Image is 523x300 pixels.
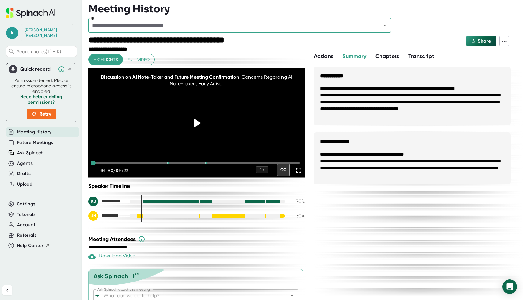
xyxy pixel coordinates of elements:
[20,94,62,105] a: Need help enabling permissions?
[88,236,306,243] div: Meeting Attendees
[290,213,305,219] div: 30 %
[314,53,333,60] span: Actions
[88,197,125,206] div: Kim Brooks
[88,211,125,221] div: Jen Huang
[123,54,154,65] button: Full video
[127,56,150,64] span: Full video
[31,110,51,118] span: Retry
[10,78,72,119] div: Permission denied. Please ensure microphone access is enabled
[6,27,18,39] span: k
[375,52,399,60] button: Chapters
[478,38,491,44] span: Share
[17,232,36,239] button: Referrals
[342,53,366,60] span: Summary
[375,53,399,60] span: Chapters
[314,52,333,60] button: Actions
[101,74,239,80] span: Discussion on AI Note-Taker and Future Meeting Confirmation
[9,63,74,75] div: Quick record
[290,198,305,204] div: 70 %
[2,285,12,295] button: Collapse sidebar
[17,170,31,177] button: Drafts
[88,183,305,189] div: Speaker Timeline
[88,197,98,206] div: KB
[17,149,44,156] button: Ask Spinach
[408,53,434,60] span: Transcript
[256,166,268,173] div: 1 x
[99,74,294,87] div: - Concerns Regarding AI Note-Taker's Early Arrival
[288,291,296,300] button: Open
[100,168,129,173] div: 00:00 / 00:22
[17,211,35,218] button: Tutorials
[88,211,98,221] div: JH
[17,49,75,54] span: Search notes (⌘ + K)
[94,272,128,280] div: Ask Spinach
[17,242,44,249] span: Help Center
[408,52,434,60] button: Transcript
[17,129,51,135] button: Meeting History
[17,160,33,167] button: Agents
[17,221,35,228] button: Account
[17,201,35,207] button: Settings
[502,279,517,294] div: Open Intercom Messenger
[88,3,170,15] h3: Meeting History
[88,253,136,260] div: Download Video
[277,164,290,176] div: CC
[89,54,123,65] button: Highlights
[25,28,70,38] div: Kim Brooks
[342,52,366,60] button: Summary
[27,109,56,119] button: Retry
[20,66,55,72] div: Quick record
[102,291,279,300] input: What can we do to help?
[94,56,118,64] span: Highlights
[466,36,496,46] button: Share
[380,21,389,30] button: Open
[17,242,50,249] button: Help Center
[17,181,32,188] button: Upload
[17,139,53,146] button: Future Meetings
